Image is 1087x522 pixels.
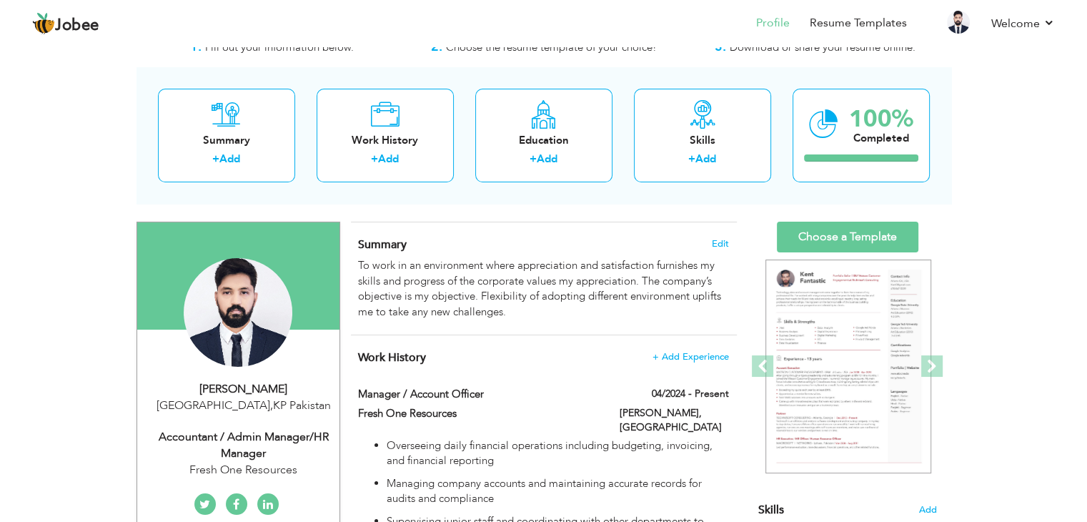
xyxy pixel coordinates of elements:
[652,387,729,401] label: 04/2024 - Present
[387,476,728,507] p: Managing company accounts and maintaining accurate records for audits and compliance
[849,107,913,131] div: 100%
[487,133,601,148] div: Education
[537,152,557,166] a: Add
[446,40,657,54] span: Choose the resume template of your choice!
[205,40,354,54] span: Fill out your information below.
[190,38,202,56] strong: 1.
[169,133,284,148] div: Summary
[688,152,695,167] label: +
[32,12,55,35] img: jobee.io
[358,387,598,402] label: Manager / Account Officer
[358,406,598,421] label: Fresh One Resources
[358,258,728,320] div: To work in an environment where appreciation and satisfaction furnishes my skills and progress of...
[991,15,1055,32] a: Welcome
[777,222,918,252] a: Choose a Template
[947,11,970,34] img: Profile Img
[378,152,399,166] a: Add
[810,15,907,31] a: Resume Templates
[758,502,784,518] span: Skills
[148,398,339,414] div: [GEOGRAPHIC_DATA] KP Pakistan
[148,429,339,462] div: Accountant / Admin Manager/HR Manager
[184,258,292,367] img: ZEESHAN ALI
[919,503,937,517] span: Add
[358,350,728,365] h4: This helps to show the companies you have worked for.
[358,237,407,252] span: Summary
[645,133,760,148] div: Skills
[530,152,537,167] label: +
[32,12,99,35] a: Jobee
[212,152,219,167] label: +
[849,131,913,146] div: Completed
[695,152,716,166] a: Add
[270,398,273,413] span: ,
[148,381,339,398] div: [PERSON_NAME]
[371,152,378,167] label: +
[652,352,729,362] span: + Add Experience
[431,38,442,56] strong: 2.
[712,239,729,249] span: Edit
[715,38,726,56] strong: 3.
[219,152,240,166] a: Add
[358,237,728,252] h4: Adding a summary is a quick and easy way to highlight your experience and interests.
[730,40,915,54] span: Download or share your resume online.
[387,438,728,469] p: Overseeing daily financial operations including budgeting, invoicing, and financial reporting
[148,462,339,478] div: Fresh One Resources
[358,350,426,365] span: Work History
[55,18,99,34] span: Jobee
[328,133,442,148] div: Work History
[620,406,729,435] label: [PERSON_NAME], [GEOGRAPHIC_DATA]
[756,15,790,31] a: Profile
